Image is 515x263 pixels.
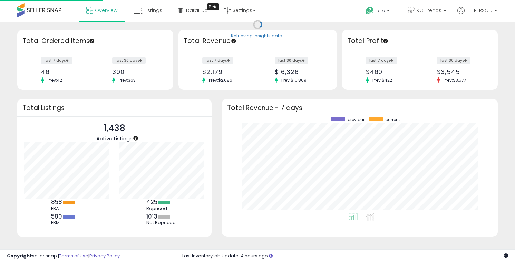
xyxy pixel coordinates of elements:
div: $3,545 [437,68,486,75]
h3: Total Ordered Items [22,36,168,46]
div: Repriced [146,206,177,211]
span: Help [376,8,385,14]
span: Active Listings [96,135,133,142]
div: $16,326 [275,68,325,75]
b: 858 [51,198,62,206]
h3: Total Revenue - 7 days [227,105,493,110]
label: last 7 days [366,57,397,64]
a: Help [360,1,397,22]
div: Tooltip anchor [207,3,219,10]
div: Tooltip anchor [133,135,139,141]
b: 1013 [146,212,157,221]
label: last 30 days [112,57,146,64]
span: DataHub [186,7,208,14]
i: Click here to read more about un-synced listings. [269,254,273,258]
span: Prev: $2,086 [205,77,236,83]
span: Prev: $3,577 [440,77,470,83]
div: $2,179 [202,68,252,75]
a: Hi [PERSON_NAME] [457,7,497,22]
div: seller snap | | [7,253,120,260]
i: Get Help [365,6,374,15]
h3: Total Listings [22,105,206,110]
b: 425 [146,198,157,206]
a: Privacy Policy [89,253,120,259]
div: Last InventoryLab Update: 4 hours ago. [182,253,508,260]
span: previous [348,117,366,122]
div: Tooltip anchor [89,38,95,44]
label: last 7 days [41,57,72,64]
b: 580 [51,212,62,221]
span: Overview [95,7,117,14]
span: current [385,117,400,122]
div: Not Repriced [146,220,177,225]
a: Terms of Use [59,253,88,259]
strong: Copyright [7,253,32,259]
p: 1,438 [96,122,133,135]
span: Prev: $422 [369,77,396,83]
h3: Total Profit [347,36,493,46]
label: last 30 days [437,57,470,64]
div: Tooltip anchor [382,38,389,44]
h3: Total Revenue [184,36,332,46]
span: Prev: 363 [115,77,139,83]
label: last 7 days [202,57,233,64]
div: Retrieving insights data.. [231,33,284,39]
span: KG Trends [417,7,441,14]
div: $460 [366,68,415,75]
div: 390 [112,68,161,75]
div: Tooltip anchor [231,38,237,44]
div: FBA [51,206,82,211]
span: Listings [144,7,162,14]
div: FBM [51,220,82,225]
label: last 30 days [275,57,308,64]
span: Prev: 42 [44,77,66,83]
span: Hi [PERSON_NAME] [466,7,492,14]
span: Prev: $15,809 [278,77,310,83]
div: 46 [41,68,90,75]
